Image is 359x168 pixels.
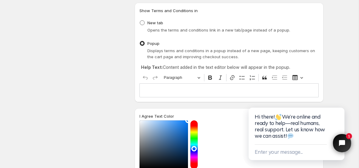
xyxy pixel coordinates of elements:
[139,72,319,83] div: Editor toolbar
[141,65,163,70] strong: Help Text:
[139,83,319,97] div: Editor editing area: main. Press ⌥0 for help.
[147,48,315,59] span: Displays terms and conditions in a popup instead of a new page, keeping customers on the cart pag...
[139,8,198,13] span: Show Terms and Conditions in
[147,20,163,25] span: New tab
[139,113,174,119] label: I Agree Text Color
[147,41,159,46] span: Popup
[161,73,203,82] button: Paragraph, Heading
[164,74,195,81] span: Paragraph
[243,81,359,168] iframe: Tidio Chat
[141,64,317,70] p: Content added in the text editor below will appear in the popup.
[147,28,290,32] span: Opens the terms and conditions link in a new tab/page instead of a popup.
